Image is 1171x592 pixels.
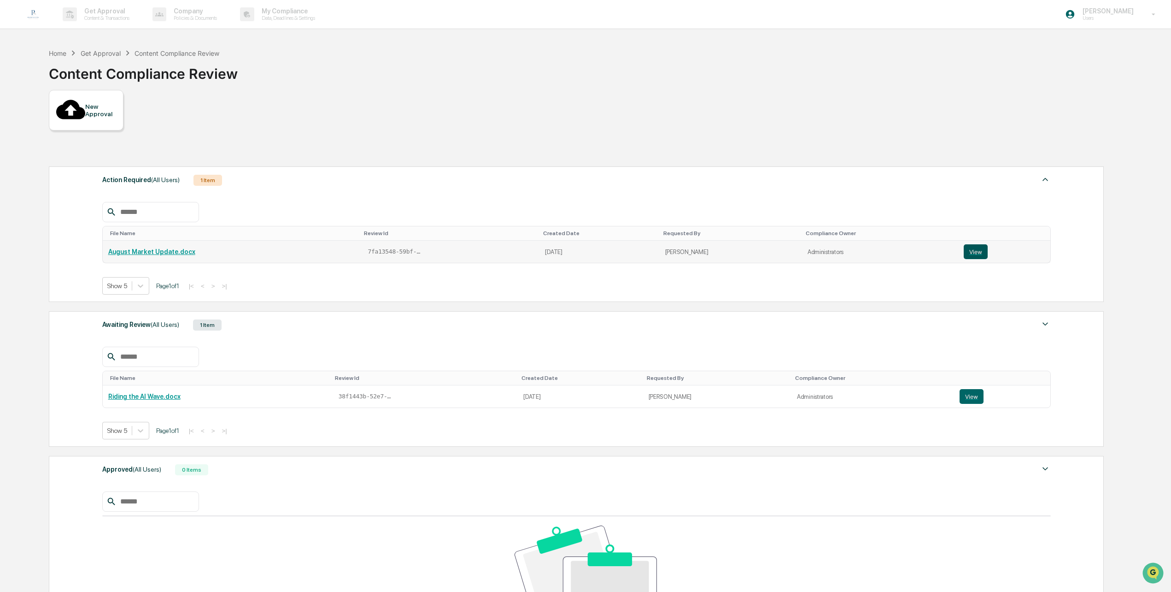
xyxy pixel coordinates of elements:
div: Approved [102,463,161,475]
iframe: Open customer support [1142,562,1166,586]
p: Get Approval [77,7,134,15]
button: Start new chat [157,73,168,84]
div: Toggle SortBy [966,230,1047,237]
p: Data, Deadlines & Settings [254,15,320,21]
img: logo [22,3,44,25]
div: Home [49,49,66,57]
td: [PERSON_NAME] [643,385,791,408]
p: Users [1075,15,1138,21]
button: < [198,427,207,435]
span: Page 1 of 1 [156,282,179,290]
div: Toggle SortBy [663,230,798,237]
span: Attestations [76,116,114,125]
span: Preclearance [18,116,59,125]
p: Policies & Documents [166,15,222,21]
div: 🗄️ [67,117,74,124]
span: 7fa13548-59bf-488d-875f-e8b335c031e4 [368,248,423,255]
td: [DATE] [539,241,659,263]
a: 🖐️Preclearance [6,112,63,129]
span: (All Users) [151,176,180,184]
button: > [209,282,218,290]
td: Administrators [791,385,954,408]
button: >| [219,282,229,290]
a: 🗄️Attestations [63,112,118,129]
a: August Market Update.docx [108,248,195,255]
img: caret [1040,174,1051,185]
span: (All Users) [151,321,179,328]
a: View [964,244,1045,259]
span: Data Lookup [18,133,58,142]
div: Toggle SortBy [335,375,515,381]
a: Riding the AI Wave.docx [108,393,181,400]
p: How can we help? [9,19,168,34]
button: >| [219,427,229,435]
td: [DATE] [518,385,643,408]
button: View [960,389,984,404]
img: 1746055101610-c473b297-6a78-478c-a979-82029cc54cd1 [9,70,26,87]
button: < [198,282,207,290]
div: Action Required [102,174,180,186]
td: [PERSON_NAME] [660,241,802,263]
a: View [960,389,1044,404]
td: Administrators [802,241,958,263]
div: Toggle SortBy [647,375,788,381]
div: 0 Items [175,464,208,475]
div: Start new chat [31,70,151,79]
div: Toggle SortBy [795,375,951,381]
div: 1 Item [193,175,222,186]
div: Toggle SortBy [806,230,954,237]
div: Toggle SortBy [364,230,536,237]
div: Toggle SortBy [110,375,328,381]
div: Toggle SortBy [110,230,357,237]
span: 38f1443b-52e7-47a9-bab4-fa2bc37317dc [339,393,394,400]
div: Toggle SortBy [961,375,1046,381]
div: Get Approval [81,49,121,57]
div: 🖐️ [9,117,17,124]
button: View [964,244,988,259]
img: caret [1040,319,1051,330]
span: Page 1 of 1 [156,427,179,434]
div: Content Compliance Review [135,49,219,57]
div: New Approval [85,103,116,118]
span: Pylon [92,156,111,163]
p: [PERSON_NAME] [1075,7,1138,15]
p: Company [166,7,222,15]
div: Toggle SortBy [521,375,639,381]
p: Content & Transactions [77,15,134,21]
span: (All Users) [133,466,161,473]
button: |< [186,427,197,435]
button: |< [186,282,197,290]
a: Powered byPylon [65,155,111,163]
img: caret [1040,463,1051,474]
div: Awaiting Review [102,319,179,331]
button: > [209,427,218,435]
div: Toggle SortBy [543,230,656,237]
p: My Compliance [254,7,320,15]
div: 1 Item [193,320,222,331]
div: 🔎 [9,134,17,142]
div: Content Compliance Review [49,58,238,82]
div: We're available if you need us! [31,79,117,87]
a: 🔎Data Lookup [6,130,62,146]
